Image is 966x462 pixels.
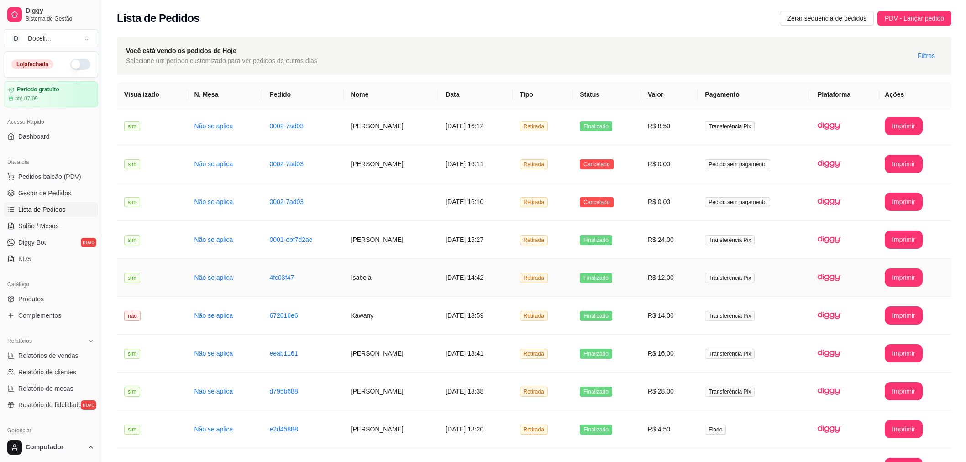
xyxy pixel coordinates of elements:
td: R$ 0,00 [640,183,698,221]
span: Computador [26,443,84,451]
td: R$ 14,00 [640,297,698,335]
span: PDV - Lançar pedido [885,13,944,23]
a: Período gratuitoaté 07/09 [4,81,98,107]
td: [PERSON_NAME] [344,221,439,259]
span: D [11,34,21,43]
span: Cancelado [580,197,613,207]
th: Valor [640,82,698,107]
td: R$ 28,00 [640,373,698,410]
td: R$ 8,50 [640,107,698,145]
a: Não se aplica [194,425,233,433]
button: Computador [4,436,98,458]
img: diggy [818,228,840,251]
span: Transferência Pix [705,349,755,359]
img: diggy [818,304,840,327]
a: Relatório de clientes [4,365,98,379]
a: Não se aplica [194,122,233,130]
button: Imprimir [885,193,923,211]
img: diggy [818,115,840,137]
button: Imprimir [885,382,923,400]
div: Loja fechada [11,59,53,69]
button: Imprimir [885,231,923,249]
a: Não se aplica [194,350,233,357]
td: [DATE] 15:27 [438,221,512,259]
img: diggy [818,190,840,213]
a: e2d45888 [269,425,298,433]
div: Dia a dia [4,155,98,169]
td: [DATE] 13:41 [438,335,512,373]
td: R$ 16,00 [640,335,698,373]
button: Filtros [910,48,942,63]
span: Zerar sequência de pedidos [787,13,866,23]
span: Retirada [520,197,548,207]
span: sim [124,121,140,131]
td: [PERSON_NAME] [344,107,439,145]
td: Kawany [344,297,439,335]
span: Finalizado [580,311,612,321]
td: [DATE] 16:10 [438,183,512,221]
span: Relatórios [7,337,32,345]
a: Não se aplica [194,388,233,395]
a: Gestor de Pedidos [4,186,98,200]
span: Relatório de clientes [18,367,76,377]
a: Não se aplica [194,274,233,281]
span: Retirada [520,387,548,397]
span: Pedido sem pagamento [705,197,770,207]
td: R$ 4,50 [640,410,698,448]
a: Relatórios de vendas [4,348,98,363]
th: Ações [877,82,951,107]
button: Imprimir [885,420,923,438]
div: Doceli ... [28,34,51,43]
span: Sistema de Gestão [26,15,94,22]
a: 0002-7ad03 [269,198,304,205]
a: d795b688 [269,388,298,395]
span: Finalizado [580,273,612,283]
span: sim [124,273,140,283]
span: sim [124,425,140,435]
span: Finalizado [580,425,612,435]
td: Isabela [344,259,439,297]
a: Não se aplica [194,198,233,205]
button: Imprimir [885,306,923,325]
span: Produtos [18,294,44,304]
article: até 07/09 [15,95,38,102]
a: Salão / Mesas [4,219,98,233]
span: Complementos [18,311,61,320]
a: 672616e6 [269,312,298,319]
a: 0001-ebf7d2ae [269,236,312,243]
button: Imprimir [885,344,923,362]
span: Diggy [26,7,94,15]
th: Status [572,82,640,107]
span: Transferência Pix [705,121,755,131]
td: [DATE] 13:38 [438,373,512,410]
button: PDV - Lançar pedido [877,11,951,26]
button: Imprimir [885,268,923,287]
a: Não se aplica [194,160,233,168]
td: [DATE] 16:11 [438,145,512,183]
img: diggy [818,152,840,175]
span: Retirada [520,273,548,283]
button: Alterar Status [70,59,90,70]
img: diggy [818,418,840,441]
td: R$ 12,00 [640,259,698,297]
span: Retirada [520,425,548,435]
a: Relatório de mesas [4,381,98,396]
span: Diggy Bot [18,238,46,247]
a: 0002-7ad03 [269,122,304,130]
a: Lista de Pedidos [4,202,98,217]
img: diggy [818,342,840,365]
a: KDS [4,252,98,266]
td: R$ 24,00 [640,221,698,259]
img: diggy [818,380,840,403]
a: Não se aplica [194,312,233,319]
span: Transferência Pix [705,387,755,397]
span: Transferência Pix [705,311,755,321]
th: Data [438,82,512,107]
td: [DATE] 14:42 [438,259,512,297]
th: Tipo [513,82,573,107]
span: Retirada [520,121,548,131]
td: [PERSON_NAME] [344,335,439,373]
span: Relatório de mesas [18,384,73,393]
span: sim [124,387,140,397]
span: Fiado [705,425,726,435]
